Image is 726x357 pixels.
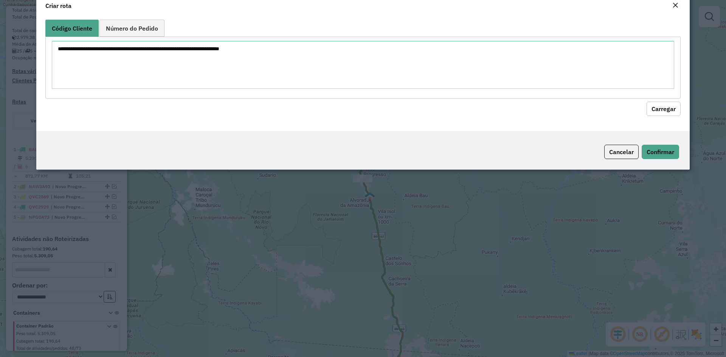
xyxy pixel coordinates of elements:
button: Confirmar [642,145,679,159]
span: Número do Pedido [106,25,158,31]
button: Carregar [647,102,681,116]
h4: Criar rota [45,1,71,10]
em: Fechar [672,2,678,8]
button: Close [670,1,681,11]
span: Código Cliente [52,25,92,31]
button: Cancelar [604,145,639,159]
